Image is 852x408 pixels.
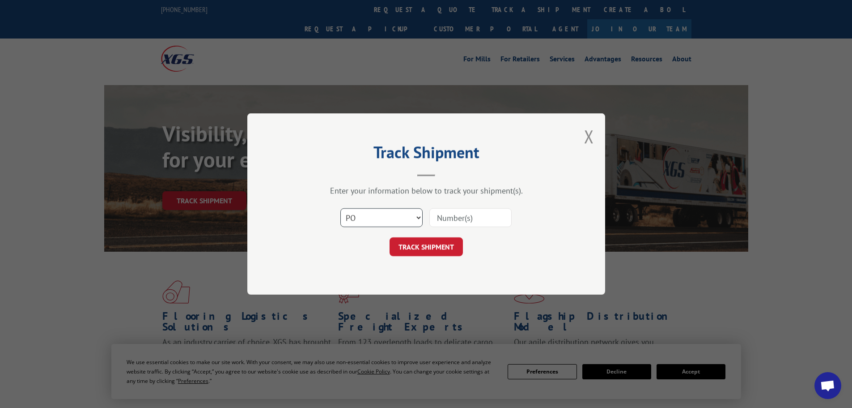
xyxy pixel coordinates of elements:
button: TRACK SHIPMENT [390,237,463,256]
button: Close modal [584,125,594,148]
div: Enter your information below to track your shipment(s). [292,185,560,196]
input: Number(s) [429,208,512,227]
h2: Track Shipment [292,146,560,163]
a: Open chat [814,372,841,399]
